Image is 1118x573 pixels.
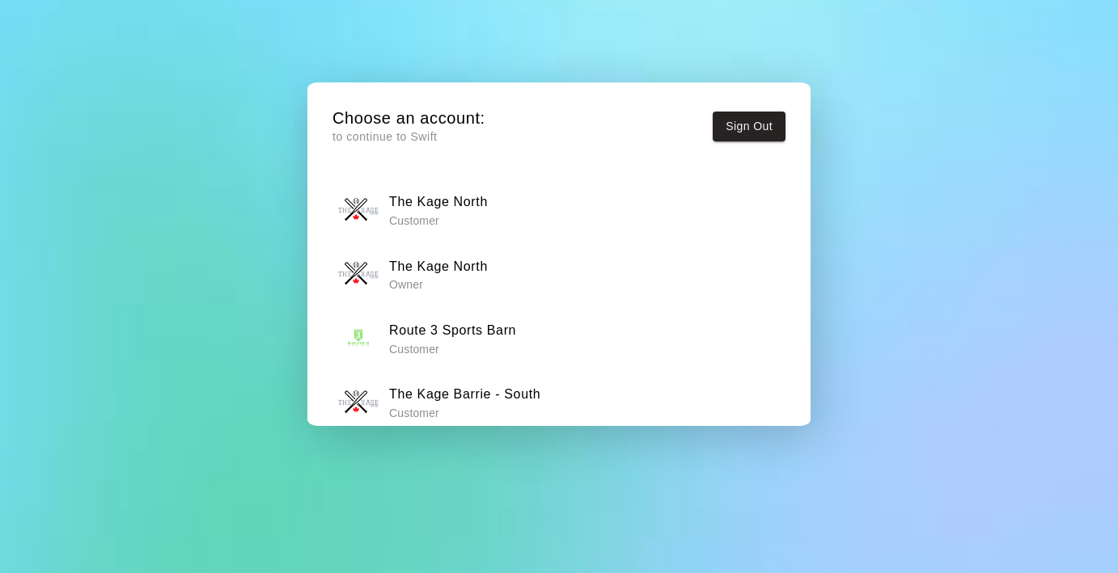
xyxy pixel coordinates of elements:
[389,256,488,277] h6: The Kage North
[389,384,540,405] h6: The Kage Barrie - South
[332,184,786,235] button: The Kage NorthThe Kage North Customer
[389,341,516,357] p: Customer
[338,382,379,423] img: The Kage Barrie - South
[332,107,485,129] h5: Choose an account:
[338,190,379,230] img: The Kage North
[389,192,488,213] h6: The Kage North
[389,405,540,421] p: Customer
[389,213,488,229] p: Customer
[332,249,786,300] button: The Kage NorthThe Kage North Owner
[338,254,379,294] img: The Kage North
[713,112,786,141] button: Sign Out
[389,276,488,293] p: Owner
[332,313,786,364] button: Route 3 Sports BarnRoute 3 Sports Barn Customer
[332,129,485,145] p: to continue to Swift
[332,377,786,428] button: The Kage Barrie - SouthThe Kage Barrie - South Customer
[338,318,379,359] img: Route 3 Sports Barn
[389,320,516,341] h6: Route 3 Sports Barn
